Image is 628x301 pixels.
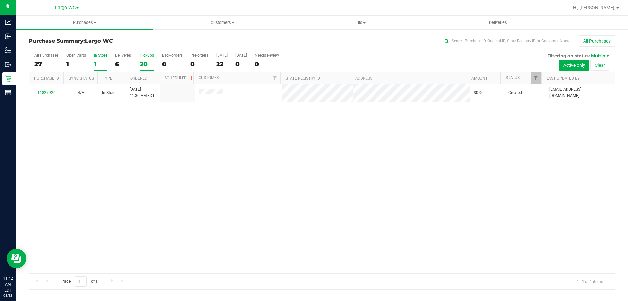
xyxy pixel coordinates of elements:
[154,20,291,26] span: Customers
[429,16,567,29] a: Deliveries
[34,53,59,58] div: All Purchases
[16,20,153,26] span: Purchases
[162,60,183,68] div: 0
[37,90,56,95] a: 11827926
[115,53,132,58] div: Deliveries
[130,76,147,81] a: Ordered
[94,53,107,58] div: In Store
[162,53,183,58] div: Back-orders
[190,60,208,68] div: 0
[199,75,219,80] a: Customer
[255,60,279,68] div: 0
[56,276,103,287] span: Page of 1
[103,76,112,81] a: Type
[549,86,611,99] span: [EMAIL_ADDRESS][DOMAIN_NAME]
[5,89,11,96] inline-svg: Reports
[216,60,228,68] div: 22
[34,76,59,81] a: Purchase ID
[75,276,87,287] input: 1
[77,90,84,96] button: N/A
[5,19,11,26] inline-svg: Analytics
[480,20,516,26] span: Deliveries
[165,76,194,80] a: Scheduled
[571,276,608,286] span: 1 - 1 of 1 items
[140,53,154,58] div: PickUps
[3,293,13,298] p: 08/22
[270,72,280,84] a: Filter
[66,60,86,68] div: 1
[291,16,429,29] a: Tills
[216,53,228,58] div: [DATE]
[508,90,522,96] span: Created
[140,60,154,68] div: 20
[16,16,153,29] a: Purchases
[102,90,115,96] span: In-Store
[471,76,488,81] a: Amount
[255,53,279,58] div: Needs Review
[531,72,541,84] a: Filter
[559,60,589,71] button: Active only
[235,60,247,68] div: 0
[94,60,107,68] div: 1
[5,61,11,68] inline-svg: Outbound
[506,75,520,80] a: Status
[235,53,247,58] div: [DATE]
[286,76,320,81] a: State Registry ID
[590,60,609,71] button: Clear
[442,36,572,46] input: Search Purchase ID, Original ID, State Registry ID or Customer Name...
[7,249,26,268] iframe: Resource center
[591,53,609,58] span: Multiple
[34,60,59,68] div: 27
[66,53,86,58] div: Open Carts
[579,35,615,47] button: All Purchases
[69,76,94,81] a: Sync Status
[153,16,291,29] a: Customers
[5,47,11,54] inline-svg: Inventory
[77,90,84,95] span: Not Applicable
[130,86,155,99] span: [DATE] 11:30 AM EDT
[474,90,484,96] span: $0.00
[547,53,590,58] span: Filtering on status:
[291,20,428,26] span: Tills
[3,275,13,293] p: 11:42 AM EDT
[547,76,580,81] a: Last Updated By
[55,5,76,10] span: Largo WC
[350,72,466,84] th: Address
[115,60,132,68] div: 6
[573,5,616,10] span: Hi, [PERSON_NAME]!
[29,38,224,44] h3: Purchase Summary:
[5,33,11,40] inline-svg: Inbound
[85,38,113,44] span: Largo WC
[190,53,208,58] div: Pre-orders
[5,75,11,82] inline-svg: Retail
